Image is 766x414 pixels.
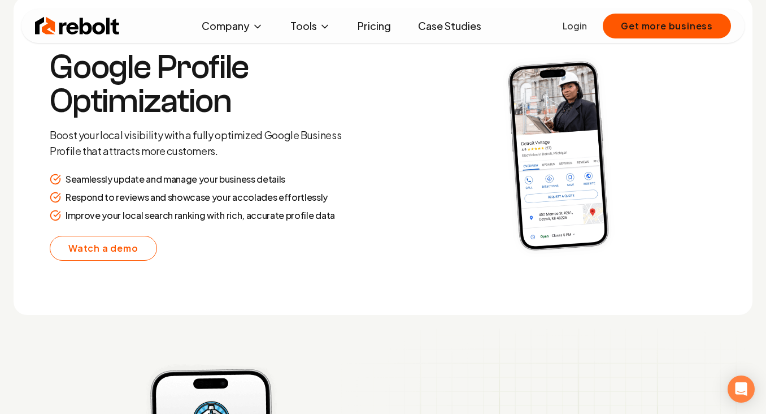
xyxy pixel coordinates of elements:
[66,191,328,204] p: Respond to reviews and showcase your accolades effortlessly
[409,15,490,37] a: Case Studies
[603,14,731,38] button: Get more business
[401,33,716,279] img: Social Preview
[728,376,755,403] div: Open Intercom Messenger
[35,15,120,37] img: Rebolt Logo
[50,127,365,159] p: Boost your local visibility with a fully optimized Google Business Profile that attracts more cus...
[50,236,157,261] a: Watch a demo
[193,15,272,37] button: Company
[66,209,335,222] p: Improve your local search ranking with rich, accurate profile data
[281,15,340,37] button: Tools
[563,19,587,33] a: Login
[349,15,400,37] a: Pricing
[50,50,365,118] h3: Google Profile Optimization
[66,172,285,186] p: Seamlessly update and manage your business details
